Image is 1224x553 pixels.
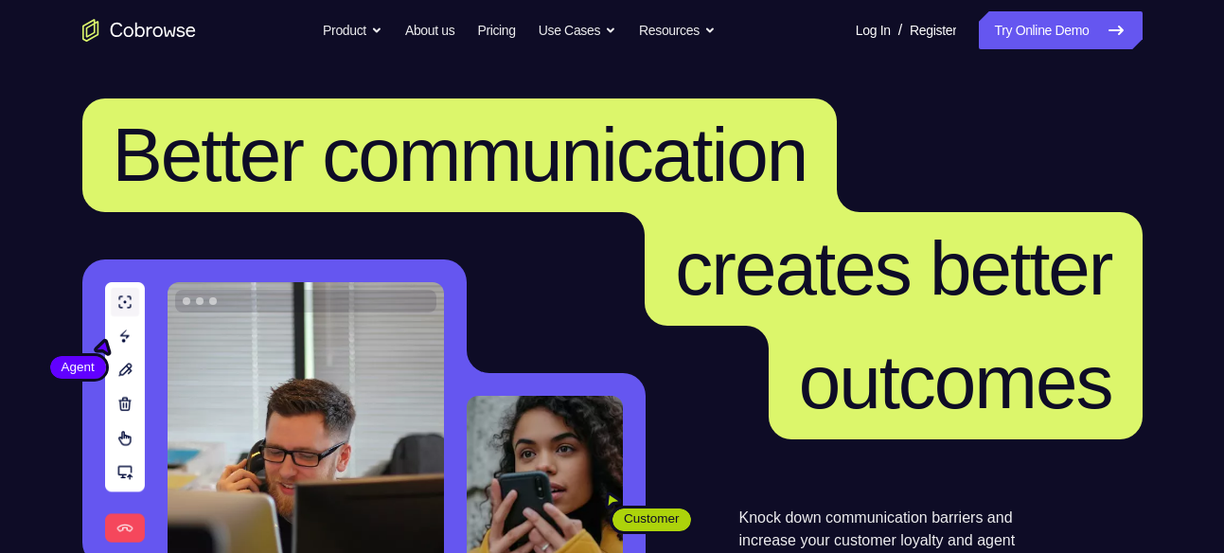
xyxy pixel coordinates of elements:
[477,11,515,49] a: Pricing
[910,11,956,49] a: Register
[856,11,891,49] a: Log In
[113,113,807,197] span: Better communication
[323,11,382,49] button: Product
[82,19,196,42] a: Go to the home page
[539,11,616,49] button: Use Cases
[405,11,454,49] a: About us
[898,19,902,42] span: /
[675,226,1111,311] span: creates better
[799,340,1112,424] span: outcomes
[979,11,1142,49] a: Try Online Demo
[639,11,716,49] button: Resources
